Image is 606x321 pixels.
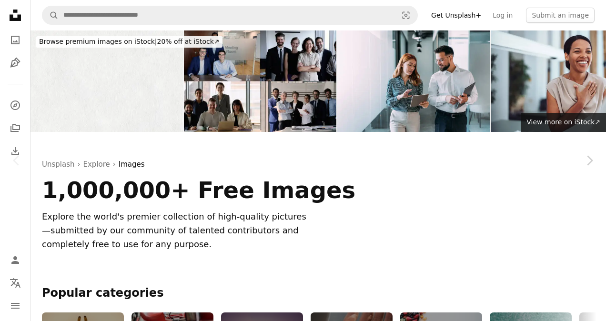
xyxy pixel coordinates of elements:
[39,38,220,45] span: 20% off at iStock ↗
[184,30,336,132] img: Collage of multinational business team posing at workplace
[30,30,228,53] a: Browse premium images on iStock|20% off at iStock↗
[39,38,157,45] span: Browse premium images on iStock |
[30,30,183,132] img: White recycled craft paper texture as background
[6,296,25,315] button: Menu
[42,178,406,202] h1: 1,000,000+ Free Images
[526,118,600,126] span: View more on iStock ↗
[6,96,25,115] a: Explore
[6,273,25,292] button: Language
[83,159,110,170] a: Explore
[425,8,487,23] a: Get Unsplash+
[42,6,418,25] form: Find visuals sitewide
[6,251,25,270] a: Log in / Sign up
[42,286,595,301] h2: Popular categories
[521,113,606,132] a: View more on iStock↗
[42,159,595,170] div: › ›
[42,210,313,251] div: Explore the world's premier collection of high-quality pictures—submitted by our community of tal...
[573,115,606,206] a: Next
[6,53,25,72] a: Illustrations
[119,159,145,170] a: Images
[487,8,518,23] a: Log in
[42,159,75,170] a: Unsplash
[394,6,417,24] button: Visual search
[337,30,490,132] img: Making decision on the move
[526,8,595,23] button: Submit an image
[6,30,25,50] a: Photos
[42,6,59,24] button: Search Unsplash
